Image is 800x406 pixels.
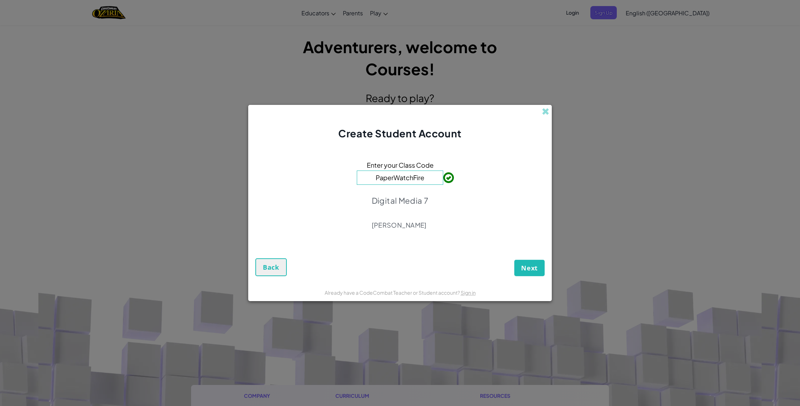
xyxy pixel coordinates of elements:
[367,160,434,170] span: Enter your Class Code
[372,221,429,229] p: [PERSON_NAME]
[521,264,538,272] span: Next
[325,289,461,296] span: Already have a CodeCombat Teacher or Student account?
[255,258,287,276] button: Back
[263,263,279,271] span: Back
[372,196,429,205] p: Digital Media 7
[514,260,545,276] button: Next
[461,289,476,296] a: Sign in
[338,127,461,139] span: Create Student Account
